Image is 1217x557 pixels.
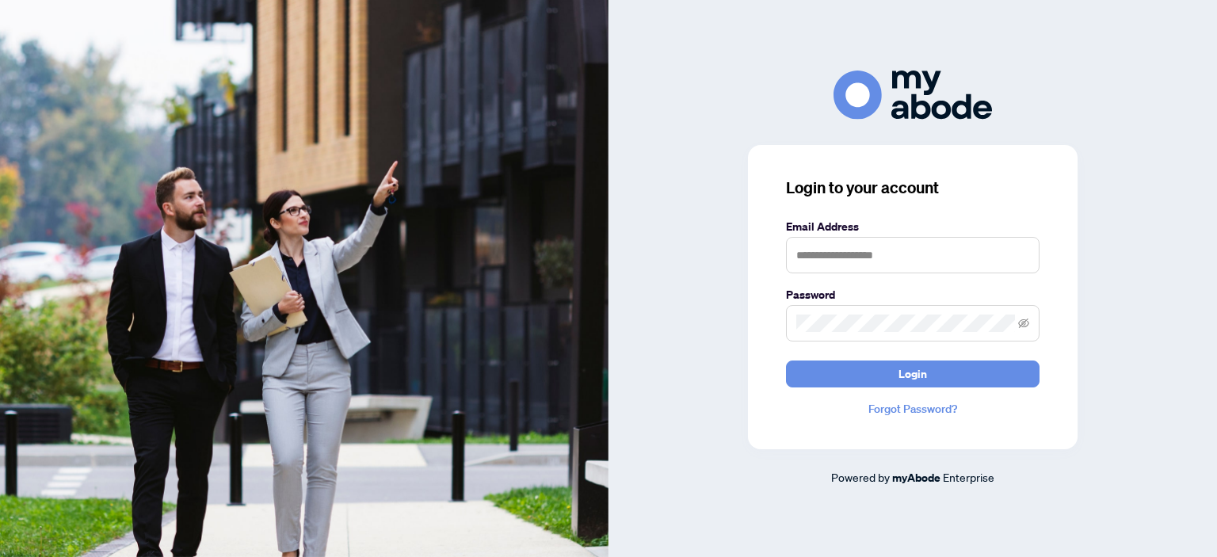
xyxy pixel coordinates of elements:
[786,400,1040,418] a: Forgot Password?
[1018,318,1029,329] span: eye-invisible
[898,361,927,387] span: Login
[786,361,1040,387] button: Login
[943,470,994,484] span: Enterprise
[834,71,992,119] img: ma-logo
[786,218,1040,235] label: Email Address
[786,286,1040,303] label: Password
[786,177,1040,199] h3: Login to your account
[892,469,940,486] a: myAbode
[831,470,890,484] span: Powered by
